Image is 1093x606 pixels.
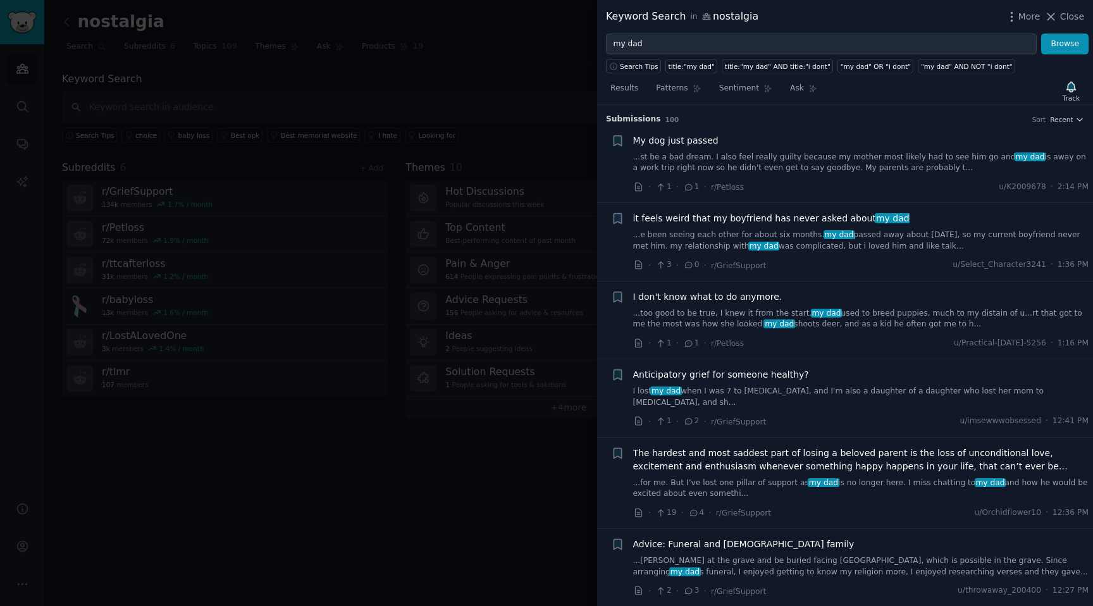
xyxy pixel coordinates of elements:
[725,62,831,71] div: title:"my dad" AND title:"i dont"
[1032,115,1046,124] div: Sort
[711,261,766,270] span: r/GriefSupport
[975,478,1006,487] span: my dad
[711,339,744,348] span: r/Petloss
[606,114,661,125] span: Submission s
[681,506,684,519] span: ·
[704,337,707,350] span: ·
[648,180,651,194] span: ·
[711,417,766,426] span: r/GriefSupport
[676,337,679,350] span: ·
[683,259,699,271] span: 0
[633,538,855,551] a: Advice: Funeral and [DEMOGRAPHIC_DATA] family
[958,585,1041,597] span: u/throwaway_200400
[811,309,843,318] span: my dad
[711,587,766,596] span: r/GriefSupport
[655,507,676,519] span: 19
[665,59,717,73] a: title:"my dad"
[606,78,643,104] a: Results
[1051,259,1053,271] span: ·
[763,319,795,328] span: my dad
[633,290,782,304] a: I don't know what to do anymore.
[1058,182,1089,193] span: 2:14 PM
[704,584,707,598] span: ·
[1005,10,1041,23] button: More
[633,478,1089,500] a: ...for me. But I’ve lost one pillar of support asmy dadis no longer here. I miss chatting tomy da...
[1053,507,1089,519] span: 12:36 PM
[655,182,671,193] span: 1
[704,259,707,272] span: ·
[676,415,679,428] span: ·
[824,230,855,239] span: my dad
[676,259,679,272] span: ·
[633,212,910,225] span: it feels weird that my boyfriend has never asked about
[606,34,1037,55] input: Try a keyword related to your business
[669,62,715,71] div: title:"my dad"
[688,507,704,519] span: 4
[633,447,1089,473] a: The hardest and most saddest part of losing a beloved parent is the loss of unconditional love, e...
[676,584,679,598] span: ·
[711,183,744,192] span: r/Petloss
[999,182,1046,193] span: u/K2009678
[1053,416,1089,427] span: 12:41 PM
[633,134,719,147] a: My dog just passed
[1058,78,1084,104] button: Track
[1018,10,1041,23] span: More
[648,506,651,519] span: ·
[837,59,913,73] a: "my dad" OR "i dont"
[715,78,777,104] a: Sentiment
[1044,10,1084,23] button: Close
[683,416,699,427] span: 2
[808,478,839,487] span: my dad
[1046,416,1048,427] span: ·
[683,182,699,193] span: 1
[1058,259,1089,271] span: 1:36 PM
[633,555,1089,578] a: ...[PERSON_NAME] at the grave and be buried facing [GEOGRAPHIC_DATA], which is possible in the gr...
[875,213,910,223] span: my dad
[633,308,1089,330] a: ...too good to be true, I knew it from the start.my dadused to breed puppies, much to my distain ...
[786,78,822,104] a: Ask
[719,83,759,94] span: Sentiment
[918,59,1015,73] a: "my dad" AND NOT "i dont"
[953,259,1046,271] span: u/Select_Character3241
[665,116,679,123] span: 100
[669,567,701,576] span: my dad
[648,584,651,598] span: ·
[633,230,1089,252] a: ...e been seeing each other for about six months.my dadpassed away about [DATE], so my current bo...
[722,59,833,73] a: title:"my dad" AND title:"i dont"
[1063,94,1080,102] div: Track
[633,368,809,381] a: Anticipatory grief for someone healthy?
[1050,115,1084,124] button: Recent
[655,585,671,597] span: 2
[790,83,804,94] span: Ask
[606,59,661,73] button: Search Tips
[1041,34,1089,55] button: Browse
[676,180,679,194] span: ·
[655,416,671,427] span: 1
[921,62,1013,71] div: "my dad" AND NOT "i dont"
[606,9,758,25] div: Keyword Search nostalgia
[1050,115,1073,124] span: Recent
[704,180,707,194] span: ·
[683,338,699,349] span: 1
[683,585,699,597] span: 3
[1051,182,1053,193] span: ·
[1046,585,1048,597] span: ·
[716,509,771,517] span: r/GriefSupport
[1060,10,1084,23] span: Close
[841,62,911,71] div: "my dad" OR "i dont"
[1015,152,1046,161] span: my dad
[648,415,651,428] span: ·
[1051,338,1053,349] span: ·
[690,11,697,23] span: in
[655,338,671,349] span: 1
[748,242,780,250] span: my dad
[954,338,1046,349] span: u/Practical-[DATE]-5256
[610,83,638,94] span: Results
[708,506,711,519] span: ·
[633,386,1089,408] a: I lostmy dadwhen I was 7 to [MEDICAL_DATA], and I'm also a daughter of a daughter who lost her mo...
